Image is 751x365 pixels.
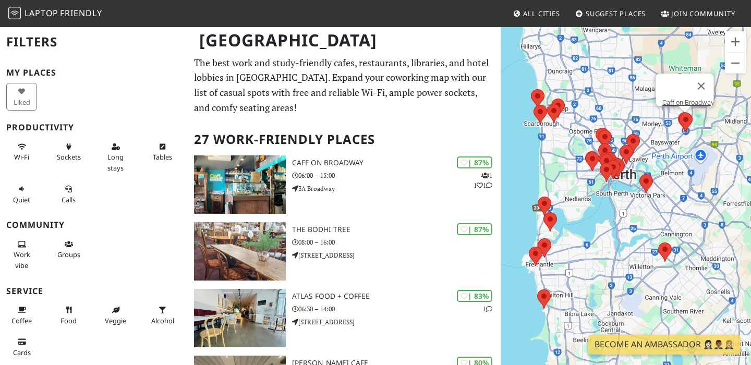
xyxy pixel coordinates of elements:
p: 3A Broadway [292,184,501,193]
img: The Bodhi Tree [194,222,286,281]
h3: Productivity [6,123,181,132]
a: The Bodhi Tree | 87% The Bodhi Tree 08:00 – 16:00 [STREET_ADDRESS] [188,222,501,281]
div: | 87% [457,156,492,168]
button: Groups [53,236,84,263]
img: Caff on Broadway [194,155,286,214]
span: Alcohol [151,316,174,325]
button: Coffee [6,301,37,329]
span: Laptop [25,7,58,19]
button: Cards [6,333,37,361]
span: Credit cards [13,348,31,357]
p: 08:00 – 16:00 [292,237,501,247]
button: Close [689,74,714,99]
button: Veggie [100,301,131,329]
span: Work-friendly tables [153,152,172,162]
button: Tables [147,138,178,166]
span: Video/audio calls [62,195,76,204]
span: Quiet [13,195,30,204]
p: 1 1 1 [474,171,492,190]
a: Caff on Broadway [662,99,714,106]
h3: Caff on Broadway [292,159,501,167]
img: LaptopFriendly [8,7,21,19]
h2: 27 Work-Friendly Places [194,124,494,155]
span: Power sockets [57,152,81,162]
h3: Service [6,286,181,296]
span: Long stays [107,152,124,172]
p: 06:00 – 15:00 [292,171,501,180]
span: Join Community [671,9,735,18]
img: Atlas Food + Coffee [194,289,286,347]
button: Quiet [6,180,37,208]
a: LaptopFriendly LaptopFriendly [8,5,102,23]
span: People working [14,250,30,270]
h3: The Bodhi Tree [292,225,501,234]
p: The best work and study-friendly cafes, restaurants, libraries, and hotel lobbies in [GEOGRAPHIC_... [194,55,494,115]
h3: Community [6,220,181,230]
a: Suggest Places [571,4,650,23]
p: 06:30 – 14:00 [292,304,501,314]
h3: My Places [6,68,181,78]
div: | 87% [457,223,492,235]
span: Stable Wi-Fi [14,152,29,162]
h2: Filters [6,26,181,58]
a: Atlas Food + Coffee | 83% 1 Atlas Food + Coffee 06:30 – 14:00 [STREET_ADDRESS] [188,289,501,347]
span: Food [60,316,77,325]
a: Become an Ambassador 🤵🏻‍♀️🤵🏾‍♂️🤵🏼‍♀️ [588,335,741,355]
span: Veggie [105,316,126,325]
button: Food [53,301,84,329]
span: Suggest Places [586,9,646,18]
span: All Cities [523,9,560,18]
span: Group tables [57,250,80,259]
button: Long stays [100,138,131,176]
button: Zoom out [725,53,746,74]
button: Work vibe [6,236,37,274]
p: [STREET_ADDRESS] [292,317,501,327]
button: Alcohol [147,301,178,329]
h3: Atlas Food + Coffee [292,292,501,301]
p: 1 [483,304,492,314]
button: Zoom in [725,31,746,52]
button: Calls [53,180,84,208]
h1: [GEOGRAPHIC_DATA] [191,26,499,55]
div: | 83% [457,290,492,302]
a: All Cities [508,4,564,23]
span: Coffee [11,316,32,325]
button: Sockets [53,138,84,166]
span: Friendly [60,7,102,19]
p: [STREET_ADDRESS] [292,250,501,260]
a: Caff on Broadway | 87% 111 Caff on Broadway 06:00 – 15:00 3A Broadway [188,155,501,214]
a: Join Community [657,4,740,23]
button: Wi-Fi [6,138,37,166]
